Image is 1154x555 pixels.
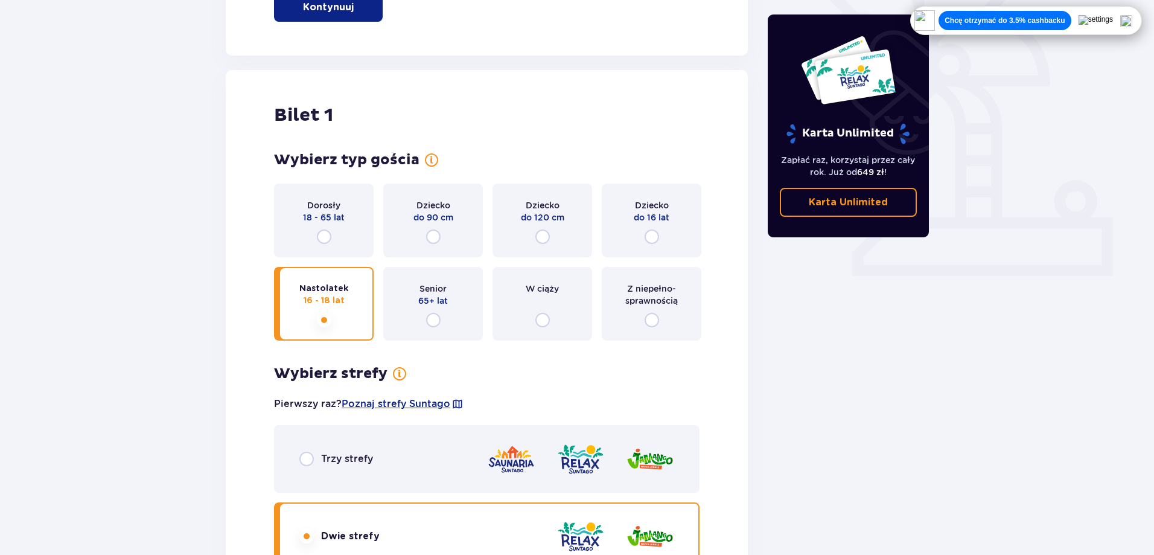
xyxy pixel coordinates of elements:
[418,295,448,307] p: 65+ lat
[857,167,884,177] span: 649 zł
[307,199,340,211] p: Dorosły
[303,211,345,223] p: 18 - 65 lat
[809,196,888,209] p: Karta Unlimited
[556,519,605,554] img: zone logo
[556,442,605,476] img: zone logo
[342,397,450,411] a: Poznaj strefy Suntago
[626,519,674,554] img: zone logo
[299,283,348,295] p: Nastolatek
[274,365,387,383] p: Wybierz strefy
[413,211,453,223] p: do 90 cm
[419,283,447,295] p: Senior
[526,283,559,295] p: W ciąży
[613,283,690,307] p: Z niepełno­sprawnością
[321,530,380,543] p: Dwie strefy
[321,452,373,466] p: Trzy strefy
[626,442,674,476] img: zone logo
[487,442,535,476] img: zone logo
[780,154,917,178] p: Zapłać raz, korzystaj przez cały rok. Już od !
[526,199,559,211] p: Dziecko
[521,211,564,223] p: do 120 cm
[634,211,669,223] p: do 16 lat
[274,104,333,127] p: Bilet 1
[780,188,917,217] a: Karta Unlimited
[304,295,345,307] p: 16 - 18 lat
[303,1,354,14] p: Kontynuuj
[635,199,669,211] p: Dziecko
[274,151,419,169] p: Wybierz typ gościa
[416,199,450,211] p: Dziecko
[785,123,911,144] p: Karta Unlimited
[274,397,464,411] p: Pierwszy raz?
